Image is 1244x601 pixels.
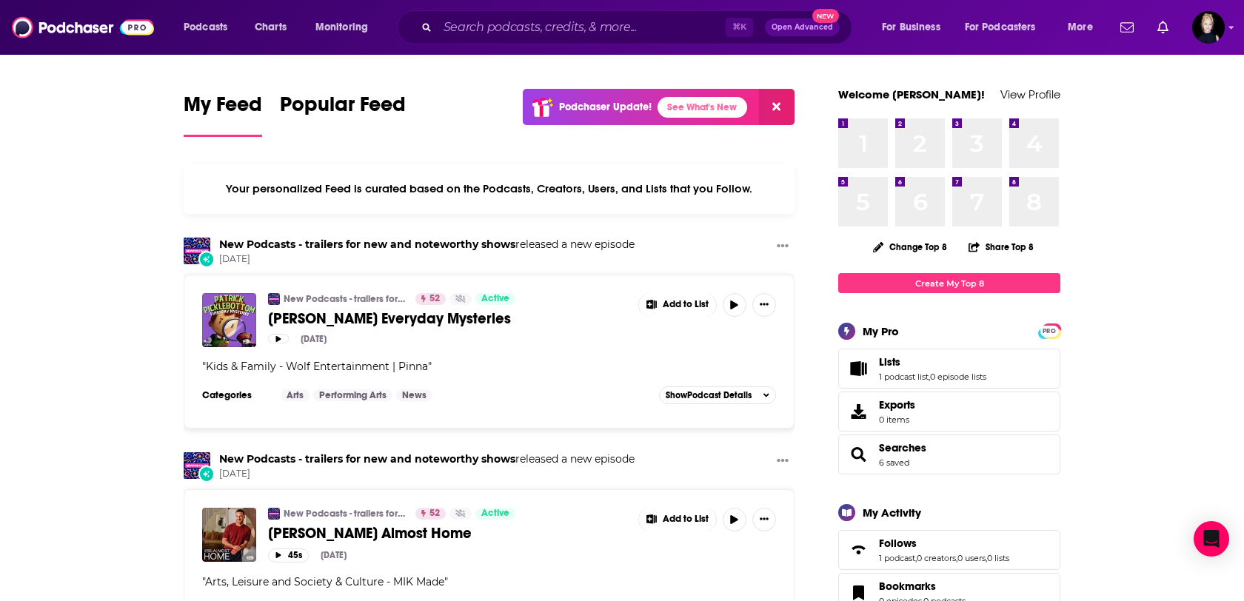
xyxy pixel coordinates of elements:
[1194,521,1229,557] div: Open Intercom Messenger
[879,355,900,369] span: Lists
[1068,17,1093,38] span: More
[559,101,652,113] p: Podchaser Update!
[843,358,873,379] a: Lists
[219,468,635,480] span: [DATE]
[219,452,515,466] a: New Podcasts - trailers for new and noteworthy shows
[929,372,930,382] span: ,
[184,17,227,38] span: Podcasts
[184,92,262,126] span: My Feed
[268,548,309,563] button: 45s
[968,232,1034,261] button: Share Top 8
[206,360,428,373] span: Kids & Family - Wolf Entertainment | Pinna
[415,508,446,520] a: 52
[987,553,1009,563] a: 0 lists
[315,17,368,38] span: Monitoring
[843,540,873,560] a: Follows
[184,238,210,264] img: New Podcasts - trailers for new and noteworthy shows
[765,19,840,36] button: Open AdvancedNew
[917,553,956,563] a: 0 creators
[481,506,509,521] span: Active
[281,389,310,401] a: Arts
[879,398,915,412] span: Exports
[202,293,256,347] img: Patrick Picklebottom Everyday Mysteries
[1040,326,1058,337] span: PRO
[280,92,406,126] span: Popular Feed
[245,16,295,39] a: Charts
[838,530,1060,570] span: Follows
[268,524,628,543] a: [PERSON_NAME] Almost Home
[879,441,926,454] a: Searches
[838,392,1060,432] a: Exports
[879,580,936,593] span: Bookmarks
[1040,325,1058,336] a: PRO
[268,508,280,520] img: New Podcasts - trailers for new and noteworthy shows
[843,444,873,465] a: Searches
[1192,11,1225,44] button: Show profile menu
[202,508,256,562] img: Darren Palmer's Almost Home
[411,10,866,44] div: Search podcasts, credits, & more...
[1192,11,1225,44] img: User Profile
[481,292,509,306] span: Active
[280,92,406,137] a: Popular Feed
[882,17,940,38] span: For Business
[301,334,327,344] div: [DATE]
[12,13,154,41] img: Podchaser - Follow, Share and Rate Podcasts
[663,514,709,525] span: Add to List
[284,293,406,305] a: New Podcasts - trailers for new and noteworthy shows
[915,553,917,563] span: ,
[663,299,709,310] span: Add to List
[838,434,1060,474] span: Searches
[475,508,515,520] a: Active
[173,16,247,39] button: open menu
[219,253,635,266] span: [DATE]
[986,553,987,563] span: ,
[321,550,347,560] div: [DATE]
[198,251,215,267] div: New Episode
[863,506,921,520] div: My Activity
[475,293,515,305] a: Active
[879,537,1009,550] a: Follows
[1151,15,1174,40] a: Show notifications dropdown
[313,389,392,401] a: Performing Arts
[268,293,280,305] img: New Podcasts - trailers for new and noteworthy shows
[268,309,511,328] span: [PERSON_NAME] Everyday Mysteries
[268,309,628,328] a: [PERSON_NAME] Everyday Mysteries
[184,92,262,137] a: My Feed
[268,524,472,543] span: [PERSON_NAME] Almost Home
[879,457,909,468] a: 6 saved
[838,273,1060,293] a: Create My Top 8
[205,575,444,588] span: Arts, Leisure and Society & Culture - MIK Made
[879,414,915,425] span: 0 items
[305,16,387,39] button: open menu
[879,553,915,563] a: 1 podcast
[396,389,432,401] a: News
[879,537,917,550] span: Follows
[184,452,210,479] img: New Podcasts - trailers for new and noteworthy shows
[1114,15,1140,40] a: Show notifications dropdown
[864,238,956,256] button: Change Top 8
[879,372,929,382] a: 1 podcast list
[838,349,1060,389] span: Lists
[219,238,515,251] a: New Podcasts - trailers for new and noteworthy shows
[219,238,635,252] h3: released a new episode
[772,24,833,31] span: Open Advanced
[726,18,753,37] span: ⌘ K
[429,506,440,521] span: 52
[752,508,776,531] button: Show More Button
[415,293,446,305] a: 52
[202,389,269,401] h3: Categories
[965,17,1036,38] span: For Podcasters
[879,580,966,593] a: Bookmarks
[879,355,986,369] a: Lists
[771,452,795,471] button: Show More Button
[255,17,287,38] span: Charts
[198,466,215,482] div: New Episode
[955,16,1057,39] button: open menu
[184,164,795,214] div: Your personalized Feed is curated based on the Podcasts, Creators, Users, and Lists that you Follow.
